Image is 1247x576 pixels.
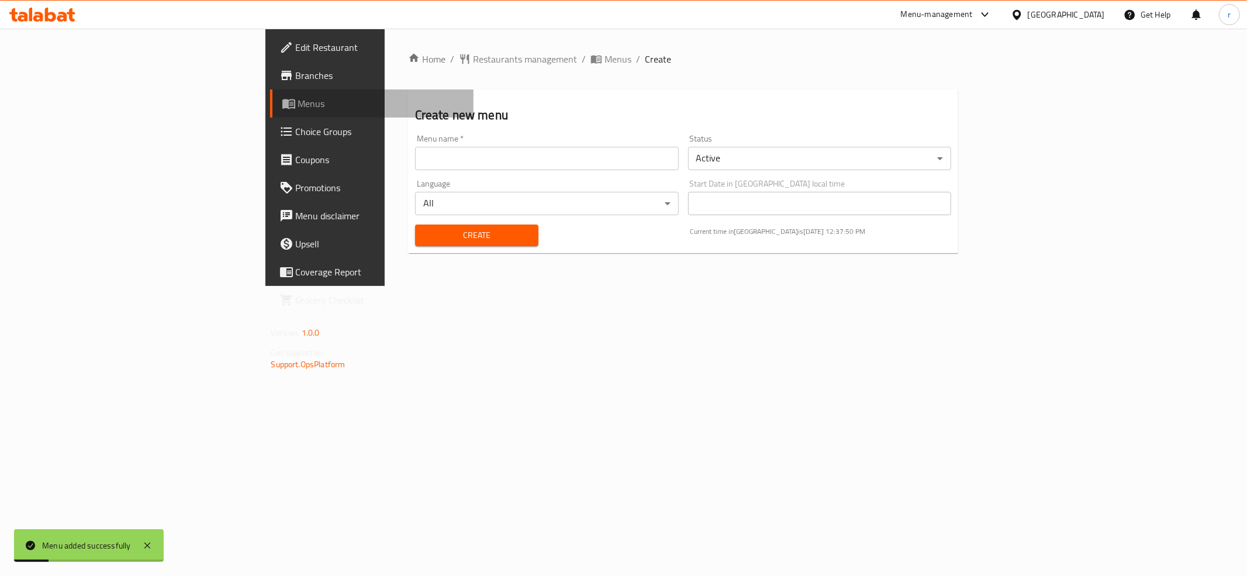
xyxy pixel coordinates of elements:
[582,52,586,66] li: /
[296,237,464,251] span: Upsell
[270,89,474,118] a: Menus
[270,33,474,61] a: Edit Restaurant
[298,96,464,111] span: Menus
[408,52,959,66] nav: breadcrumb
[415,106,952,124] h2: Create new menu
[270,61,474,89] a: Branches
[296,153,464,167] span: Coupons
[424,228,529,243] span: Create
[473,52,577,66] span: Restaurants management
[271,345,325,360] span: Get support on:
[590,52,631,66] a: Menus
[42,539,131,552] div: Menu added successfully
[302,325,320,340] span: 1.0.0
[901,8,973,22] div: Menu-management
[270,174,474,202] a: Promotions
[296,68,464,82] span: Branches
[270,230,474,258] a: Upsell
[296,40,464,54] span: Edit Restaurant
[415,225,538,246] button: Create
[604,52,631,66] span: Menus
[296,181,464,195] span: Promotions
[296,265,464,279] span: Coverage Report
[270,118,474,146] a: Choice Groups
[270,258,474,286] a: Coverage Report
[1028,8,1105,21] div: [GEOGRAPHIC_DATA]
[459,52,577,66] a: Restaurants management
[270,202,474,230] a: Menu disclaimer
[271,357,346,372] a: Support.OpsPlatform
[690,226,952,237] p: Current time in [GEOGRAPHIC_DATA] is [DATE] 12:37:50 PM
[636,52,640,66] li: /
[415,192,679,215] div: All
[296,125,464,139] span: Choice Groups
[1228,8,1231,21] span: r
[296,293,464,307] span: Grocery Checklist
[271,325,300,340] span: Version:
[645,52,671,66] span: Create
[296,209,464,223] span: Menu disclaimer
[688,147,952,170] div: Active
[415,147,679,170] input: Please enter Menu name
[270,146,474,174] a: Coupons
[270,286,474,314] a: Grocery Checklist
